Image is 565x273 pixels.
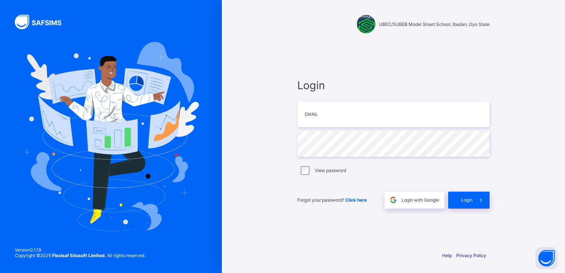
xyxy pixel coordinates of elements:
[456,253,486,258] a: Privacy Policy
[389,196,397,204] img: google.396cfc9801f0270233282035f929180a.svg
[15,253,145,258] span: Copyright © 2025 All rights reserved.
[15,247,145,253] span: Version 0.1.19
[345,197,367,203] a: Click here
[23,42,199,231] img: Hero Image
[315,168,346,173] label: View password
[15,15,70,29] img: SAFSIMS Logo
[461,197,473,203] span: Login
[297,79,490,92] span: Login
[402,197,439,203] span: Login with Google
[52,253,106,258] strong: Flexisaf Edusoft Limited.
[535,247,558,269] button: Open asap
[442,253,452,258] a: Help
[379,21,490,27] span: UBEC/SUBEB Model Smart School, Ibadan, Oyo State
[297,197,367,203] span: Forgot your password?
